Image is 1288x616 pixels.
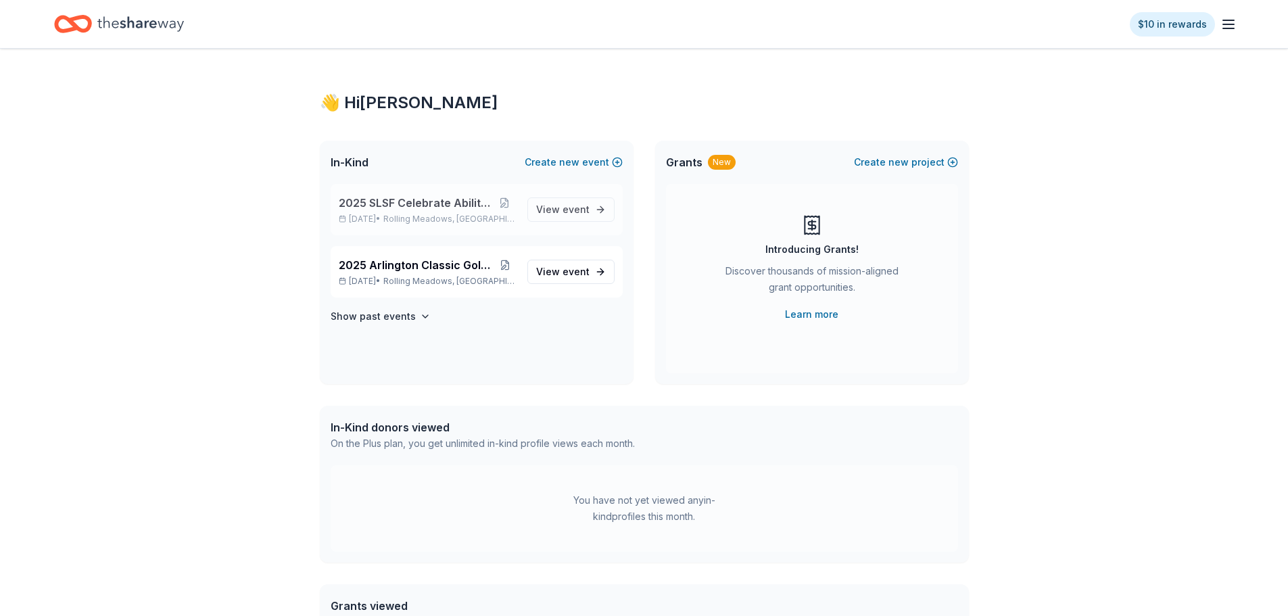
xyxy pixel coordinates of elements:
[383,276,516,287] span: Rolling Meadows, [GEOGRAPHIC_DATA]
[320,92,969,114] div: 👋 Hi [PERSON_NAME]
[666,154,702,170] span: Grants
[708,155,736,170] div: New
[339,276,517,287] p: [DATE] •
[527,197,615,222] a: View event
[1130,12,1215,37] a: $10 in rewards
[339,214,517,224] p: [DATE] •
[563,266,590,277] span: event
[525,154,623,170] button: Createnewevent
[331,419,635,435] div: In-Kind donors viewed
[331,308,416,325] h4: Show past events
[785,306,838,323] a: Learn more
[560,492,729,525] div: You have not yet viewed any in-kind profiles this month.
[563,204,590,215] span: event
[536,264,590,280] span: View
[536,202,590,218] span: View
[854,154,958,170] button: Createnewproject
[54,8,184,40] a: Home
[559,154,579,170] span: new
[331,598,594,614] div: Grants viewed
[720,263,904,301] div: Discover thousands of mission-aligned grant opportunities.
[331,154,368,170] span: In-Kind
[888,154,909,170] span: new
[331,308,431,325] button: Show past events
[339,257,494,273] span: 2025 Arlington Classic Golf Outing
[383,214,516,224] span: Rolling Meadows, [GEOGRAPHIC_DATA]
[527,260,615,284] a: View event
[339,195,493,211] span: 2025 SLSF Celebrate Ability Gala
[331,435,635,452] div: On the Plus plan, you get unlimited in-kind profile views each month.
[765,241,859,258] div: Introducing Grants!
